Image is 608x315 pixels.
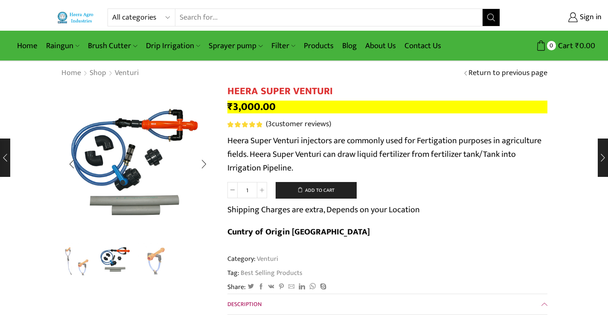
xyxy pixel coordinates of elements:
[142,36,204,56] a: Drip Irrigation
[227,121,262,127] span: Rated out of 5 based on customer ratings
[227,282,246,292] span: Share:
[268,118,272,130] span: 3
[227,225,370,239] b: Cuntry of Origin [GEOGRAPHIC_DATA]
[61,153,82,175] div: Previous slide
[266,119,331,130] a: (3customer reviews)
[575,39,579,52] span: ₹
[483,9,500,26] button: Search button
[61,85,215,239] div: 2 / 3
[267,36,300,56] a: Filter
[138,243,173,277] li: 3 / 3
[42,36,84,56] a: Raingun
[89,68,107,79] a: Shop
[98,243,134,277] li: 2 / 3
[227,98,233,116] span: ₹
[204,36,267,56] a: Sprayer pump
[547,41,556,50] span: 0
[227,254,278,264] span: Category:
[61,68,139,79] nav: Breadcrumb
[513,10,602,25] a: Sign in
[227,299,262,309] span: Description
[227,294,547,315] a: Description
[468,68,547,79] a: Return to previous page
[61,85,215,239] img: all
[361,36,400,56] a: About Us
[227,85,547,98] h1: HEERA SUPER VENTURI
[227,98,276,116] bdi: 3,000.00
[193,153,215,175] div: Next slide
[400,36,445,56] a: Contact Us
[238,182,257,198] input: Product quantity
[239,268,303,278] a: Best Selling Products
[276,182,357,199] button: Add to cart
[556,40,573,52] span: Cart
[13,36,42,56] a: Home
[227,121,264,127] span: 3
[114,68,139,79] a: Venturi
[61,68,81,79] a: Home
[98,242,134,277] a: all
[575,39,595,52] bdi: 0.00
[138,243,173,278] a: 3
[578,12,602,23] span: Sign in
[338,36,361,56] a: Blog
[227,134,547,175] p: Heera Super Venturi injectors are commonly used for Fertigation purposes in agriculture fields. H...
[175,9,483,26] input: Search for...
[227,121,262,127] div: Rated 5.00 out of 5
[227,203,420,217] p: Shipping Charges are extra, Depends on your Location
[509,38,595,54] a: 0 Cart ₹0.00
[300,36,338,56] a: Products
[59,243,94,278] img: Heera Super Venturi
[59,243,94,277] li: 1 / 3
[256,253,278,264] a: Venturi
[227,268,547,278] span: Tag:
[84,36,141,56] a: Brush Cutter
